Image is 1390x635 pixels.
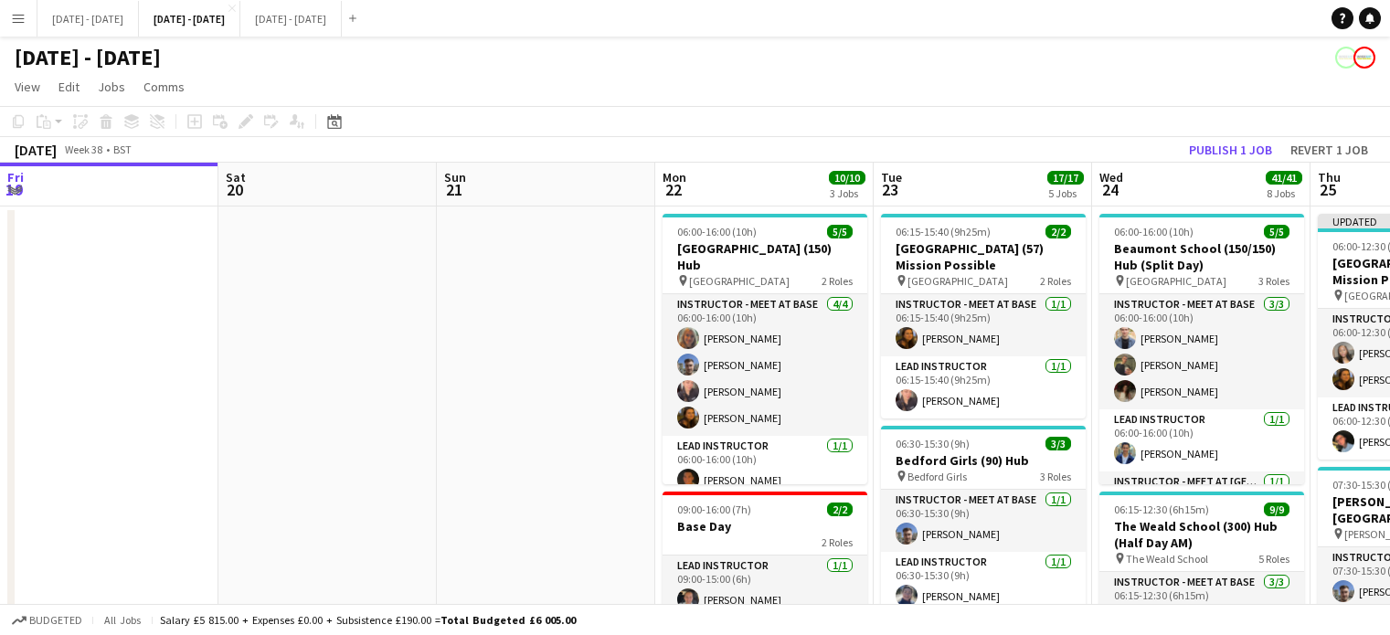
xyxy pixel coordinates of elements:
span: 3 Roles [1040,470,1071,483]
span: 17/17 [1047,171,1084,185]
div: 8 Jobs [1267,186,1301,200]
span: 06:30-15:30 (9h) [896,437,970,450]
span: 2 Roles [822,535,853,549]
span: Fri [7,169,24,185]
h3: [GEOGRAPHIC_DATA] (57) Mission Possible [881,240,1086,273]
app-card-role: Instructor - Meet at Base1/106:15-15:40 (9h25m)[PERSON_NAME] [881,294,1086,356]
app-card-role: Lead Instructor1/106:15-15:40 (9h25m)[PERSON_NAME] [881,356,1086,418]
button: Publish 1 job [1182,138,1279,162]
span: 5 Roles [1258,552,1289,566]
app-card-role: Lead Instructor1/106:00-16:00 (10h)[PERSON_NAME] [1099,409,1304,471]
span: 23 [878,179,902,200]
a: View [7,75,48,99]
span: 2 Roles [1040,274,1071,288]
span: Jobs [98,79,125,95]
app-card-role: Instructor - Meet at Base1/106:30-15:30 (9h)[PERSON_NAME] [881,490,1086,552]
span: 9/9 [1264,503,1289,516]
app-card-role: Instructor - Meet at [GEOGRAPHIC_DATA]1/1 [1099,471,1304,534]
span: 2/2 [827,503,853,516]
h3: Bedford Girls (90) Hub [881,452,1086,469]
span: 21 [441,179,466,200]
h3: Base Day [663,518,867,534]
span: 2/2 [1045,225,1071,238]
span: 06:15-12:30 (6h15m) [1114,503,1209,516]
button: [DATE] - [DATE] [139,1,240,37]
span: Thu [1318,169,1341,185]
div: Salary £5 815.00 + Expenses £0.00 + Subsistence £190.00 = [160,613,576,627]
button: [DATE] - [DATE] [37,1,139,37]
span: Bedford Girls [907,470,967,483]
span: 5/5 [1264,225,1289,238]
app-job-card: 06:00-16:00 (10h)5/5[GEOGRAPHIC_DATA] (150) Hub [GEOGRAPHIC_DATA]2 RolesInstructor - Meet at Base... [663,214,867,484]
span: 5/5 [827,225,853,238]
span: [GEOGRAPHIC_DATA] [689,274,790,288]
app-card-role: Lead Instructor1/106:30-15:30 (9h)[PERSON_NAME] [881,552,1086,614]
span: 20 [223,179,246,200]
app-card-role: Lead Instructor1/109:00-15:00 (6h)[PERSON_NAME] [663,556,867,618]
span: [GEOGRAPHIC_DATA] [907,274,1008,288]
span: 19 [5,179,24,200]
span: 22 [660,179,686,200]
span: 06:00-16:00 (10h) [1114,225,1194,238]
a: Comms [136,75,192,99]
span: Total Budgeted £6 005.00 [440,613,576,627]
span: Comms [143,79,185,95]
span: 06:00-16:00 (10h) [677,225,757,238]
span: [GEOGRAPHIC_DATA] [1126,274,1226,288]
app-user-avatar: Programmes & Operations [1353,47,1375,69]
div: [DATE] [15,141,57,159]
span: Tue [881,169,902,185]
div: 3 Jobs [830,186,865,200]
span: 06:15-15:40 (9h25m) [896,225,991,238]
span: 3 Roles [1258,274,1289,288]
app-card-role: Lead Instructor1/106:00-16:00 (10h)[PERSON_NAME] [663,436,867,498]
h3: The Weald School (300) Hub (Half Day AM) [1099,518,1304,551]
span: Sat [226,169,246,185]
span: 2 Roles [822,274,853,288]
div: BST [113,143,132,156]
span: Wed [1099,169,1123,185]
span: The Weald School [1126,552,1208,566]
a: Edit [51,75,87,99]
app-card-role: Instructor - Meet at Base3/306:00-16:00 (10h)[PERSON_NAME][PERSON_NAME][PERSON_NAME] [1099,294,1304,409]
span: Sun [444,169,466,185]
span: View [15,79,40,95]
span: All jobs [101,613,144,627]
button: Budgeted [9,610,85,630]
button: [DATE] - [DATE] [240,1,342,37]
span: Edit [58,79,80,95]
app-job-card: 06:00-16:00 (10h)5/5Beaumont School (150/150) Hub (Split Day) [GEOGRAPHIC_DATA]3 RolesInstructor ... [1099,214,1304,484]
app-card-role: Instructor - Meet at Base4/406:00-16:00 (10h)[PERSON_NAME][PERSON_NAME][PERSON_NAME][PERSON_NAME] [663,294,867,436]
button: Revert 1 job [1283,138,1375,162]
span: 09:00-16:00 (7h) [677,503,751,516]
span: 25 [1315,179,1341,200]
span: 10/10 [829,171,865,185]
h3: Beaumont School (150/150) Hub (Split Day) [1099,240,1304,273]
h3: [GEOGRAPHIC_DATA] (150) Hub [663,240,867,273]
span: Mon [663,169,686,185]
a: Jobs [90,75,133,99]
div: 5 Jobs [1048,186,1083,200]
span: Budgeted [29,614,82,627]
h1: [DATE] - [DATE] [15,44,161,71]
span: 3/3 [1045,437,1071,450]
span: Week 38 [60,143,106,156]
app-user-avatar: Programmes & Operations [1335,47,1357,69]
span: 41/41 [1266,171,1302,185]
app-job-card: 06:15-15:40 (9h25m)2/2[GEOGRAPHIC_DATA] (57) Mission Possible [GEOGRAPHIC_DATA]2 RolesInstructor ... [881,214,1086,418]
span: 24 [1097,179,1123,200]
